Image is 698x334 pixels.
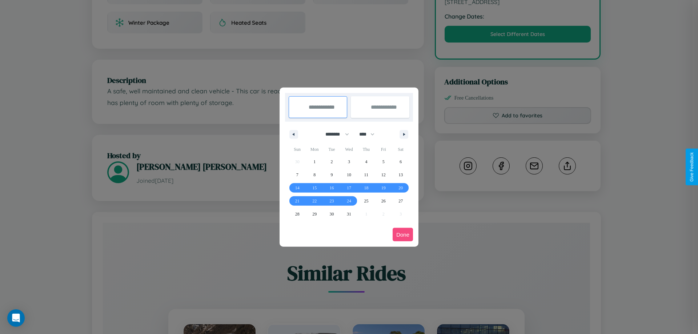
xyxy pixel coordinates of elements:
[375,168,392,181] button: 12
[381,194,386,208] span: 26
[348,155,350,168] span: 3
[295,208,300,221] span: 28
[306,208,323,221] button: 29
[306,144,323,155] span: Mon
[323,194,340,208] button: 23
[398,168,403,181] span: 13
[375,181,392,194] button: 19
[364,181,368,194] span: 18
[689,152,694,182] div: Give Feedback
[296,168,298,181] span: 7
[364,168,369,181] span: 11
[323,144,340,155] span: Tue
[295,194,300,208] span: 21
[358,168,375,181] button: 11
[347,208,351,221] span: 31
[312,208,317,221] span: 29
[340,208,357,221] button: 31
[382,155,385,168] span: 5
[340,194,357,208] button: 24
[289,194,306,208] button: 21
[312,194,317,208] span: 22
[340,144,357,155] span: Wed
[340,181,357,194] button: 17
[364,194,368,208] span: 25
[393,228,413,241] button: Done
[306,155,323,168] button: 1
[323,155,340,168] button: 2
[381,181,386,194] span: 19
[323,181,340,194] button: 16
[312,181,317,194] span: 15
[347,194,351,208] span: 24
[330,194,334,208] span: 23
[331,168,333,181] span: 9
[398,181,403,194] span: 20
[340,168,357,181] button: 10
[392,155,409,168] button: 6
[323,168,340,181] button: 9
[392,144,409,155] span: Sat
[289,168,306,181] button: 7
[323,208,340,221] button: 30
[358,181,375,194] button: 18
[289,181,306,194] button: 14
[295,181,300,194] span: 14
[347,168,351,181] span: 10
[7,309,25,327] div: Open Intercom Messenger
[392,181,409,194] button: 20
[306,181,323,194] button: 15
[330,208,334,221] span: 30
[330,181,334,194] span: 16
[313,168,316,181] span: 8
[347,181,351,194] span: 17
[392,168,409,181] button: 13
[392,194,409,208] button: 27
[306,168,323,181] button: 8
[375,155,392,168] button: 5
[289,144,306,155] span: Sun
[375,144,392,155] span: Fri
[306,194,323,208] button: 22
[358,144,375,155] span: Thu
[375,194,392,208] button: 26
[331,155,333,168] span: 2
[381,168,386,181] span: 12
[358,194,375,208] button: 25
[313,155,316,168] span: 1
[365,155,367,168] span: 4
[289,208,306,221] button: 28
[358,155,375,168] button: 4
[398,194,403,208] span: 27
[340,155,357,168] button: 3
[400,155,402,168] span: 6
